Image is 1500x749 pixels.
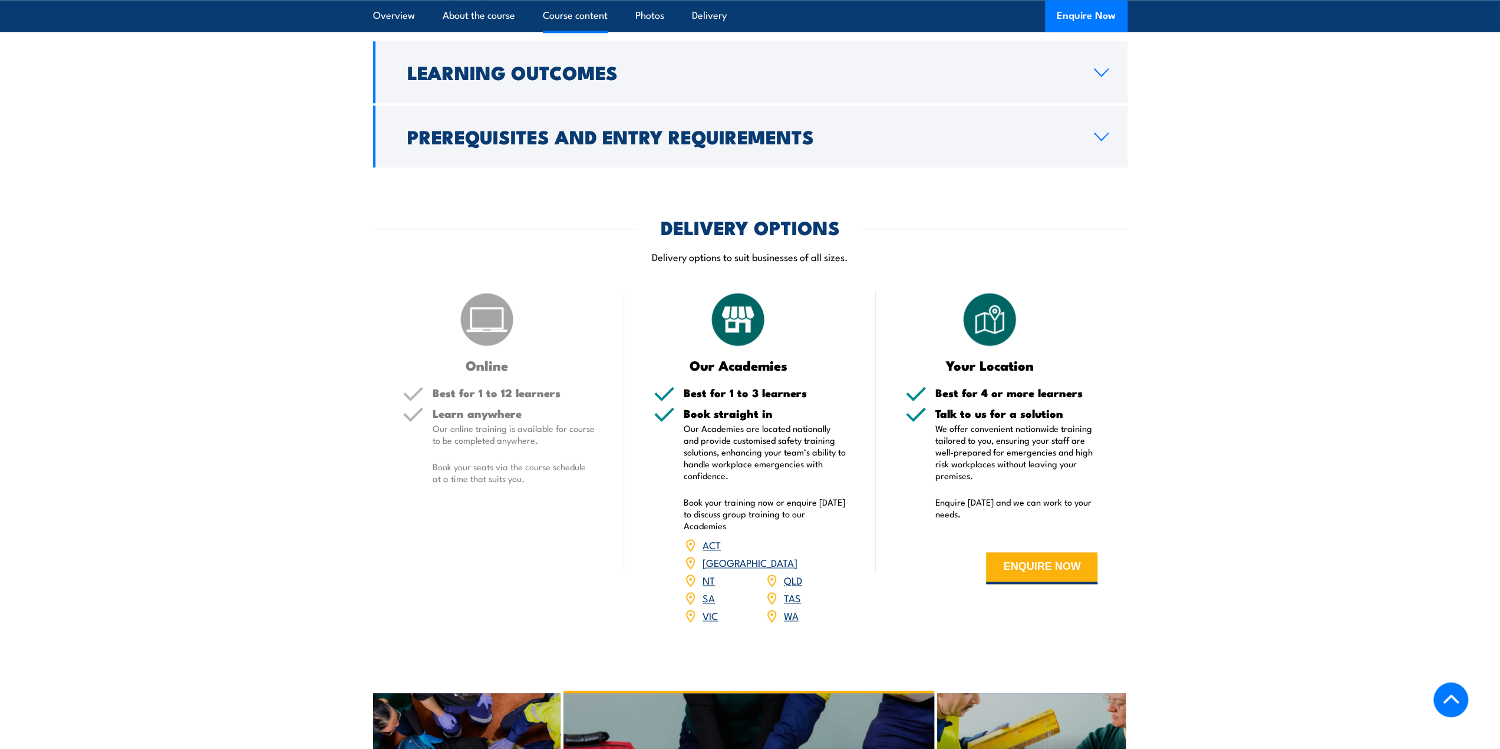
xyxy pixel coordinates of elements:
[703,537,721,552] a: ACT
[684,387,846,398] h5: Best for 1 to 3 learners
[935,408,1098,419] h5: Talk to us for a solution
[661,219,840,235] h2: DELIVERY OPTIONS
[407,64,1075,80] h2: Learning Outcomes
[373,41,1128,103] a: Learning Outcomes
[654,358,823,372] h3: Our Academies
[403,358,572,372] h3: Online
[703,573,715,587] a: NT
[784,590,801,605] a: TAS
[684,408,846,419] h5: Book straight in
[373,105,1128,167] a: Prerequisites and Entry Requirements
[433,408,595,419] h5: Learn anywhere
[703,608,718,622] a: VIC
[986,552,1097,584] button: ENQUIRE NOW
[784,573,802,587] a: QLD
[784,608,799,622] a: WA
[935,387,1098,398] h5: Best for 4 or more learners
[684,496,846,532] p: Book your training now or enquire [DATE] to discuss group training to our Academies
[433,461,595,484] p: Book your seats via the course schedule at a time that suits you.
[407,128,1075,144] h2: Prerequisites and Entry Requirements
[935,496,1098,520] p: Enquire [DATE] and we can work to your needs.
[935,423,1098,481] p: We offer convenient nationwide training tailored to you, ensuring your staff are well-prepared fo...
[373,250,1128,263] p: Delivery options to suit businesses of all sizes.
[433,423,595,446] p: Our online training is available for course to be completed anywhere.
[905,358,1074,372] h3: Your Location
[703,555,797,569] a: [GEOGRAPHIC_DATA]
[684,423,846,481] p: Our Academies are located nationally and provide customised safety training solutions, enhancing ...
[703,590,715,605] a: SA
[433,387,595,398] h5: Best for 1 to 12 learners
